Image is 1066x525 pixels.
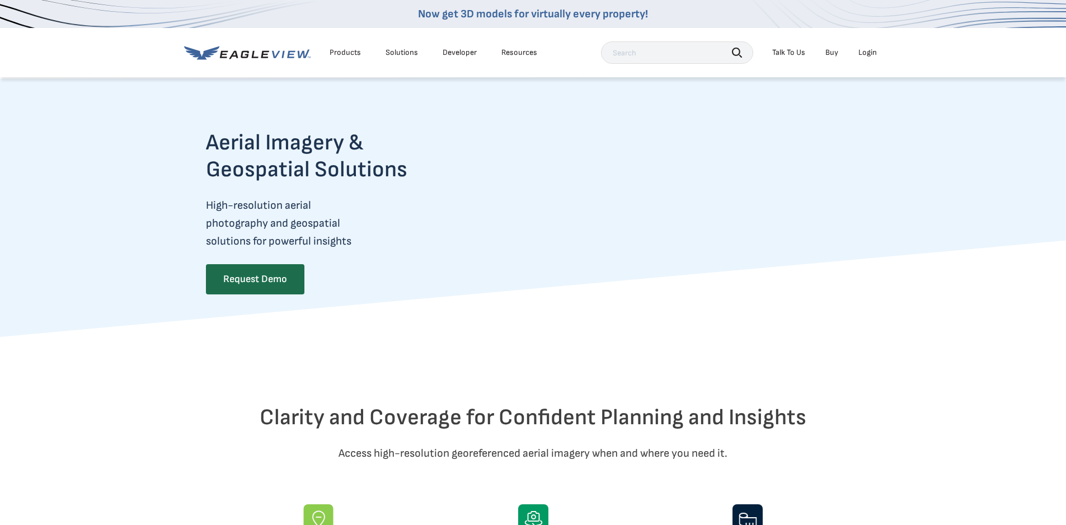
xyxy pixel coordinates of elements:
a: Buy [825,48,838,58]
h2: Clarity and Coverage for Confident Planning and Insights [206,404,861,431]
a: Request Demo [206,264,304,294]
input: Search [601,41,753,64]
div: Solutions [386,48,418,58]
p: Access high-resolution georeferenced aerial imagery when and where you need it. [206,444,861,462]
a: Now get 3D models for virtually every property! [418,7,648,21]
a: Developer [443,48,477,58]
h2: Aerial Imagery & Geospatial Solutions [206,129,451,183]
div: Login [858,48,877,58]
div: Products [330,48,361,58]
div: Talk To Us [772,48,805,58]
p: High-resolution aerial photography and geospatial solutions for powerful insights [206,196,451,250]
div: Resources [501,48,537,58]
